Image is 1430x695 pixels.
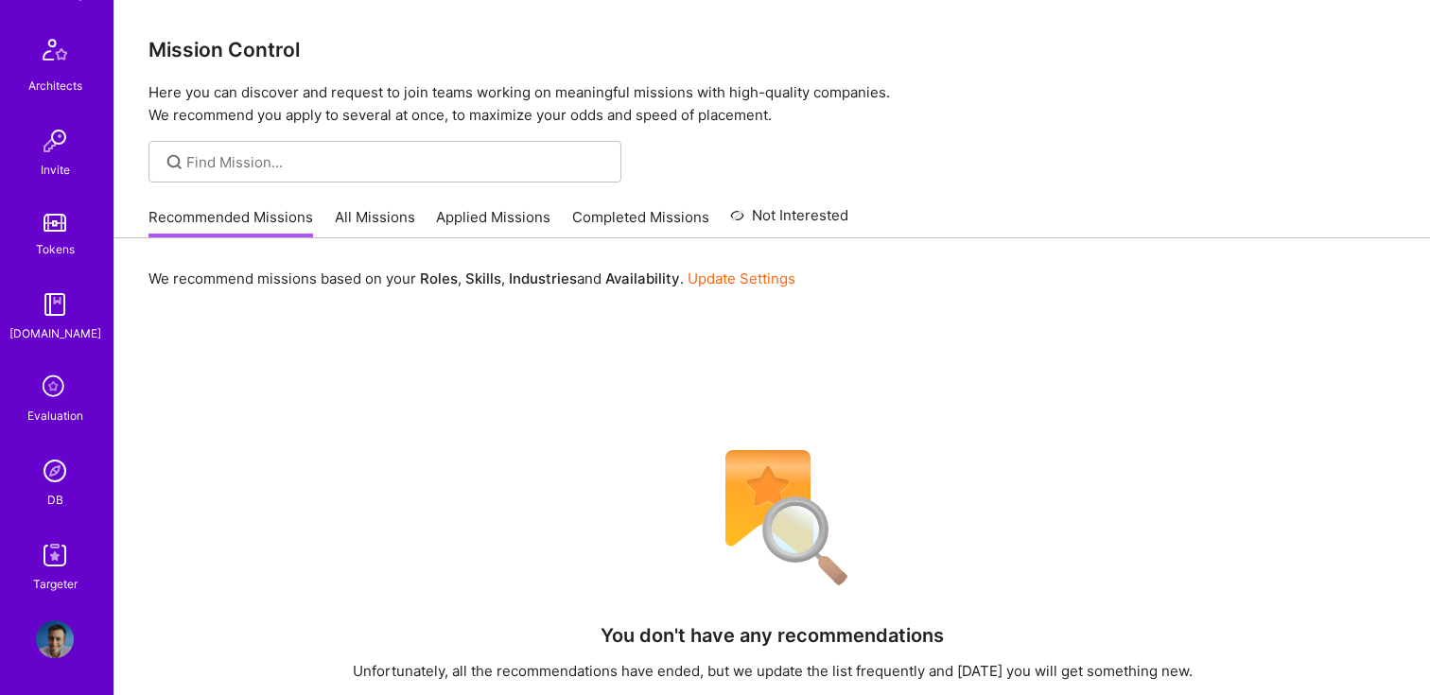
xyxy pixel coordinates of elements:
div: Architects [28,76,82,96]
div: Invite [41,160,70,180]
img: Architects [32,30,78,76]
img: Skill Targeter [36,536,74,574]
h3: Mission Control [148,38,1396,61]
img: Admin Search [36,452,74,490]
input: Find Mission... [186,152,607,172]
div: Evaluation [27,406,83,426]
b: Roles [420,269,458,287]
img: guide book [36,286,74,323]
div: Unfortunately, all the recommendations have ended, but we update the list frequently and [DATE] y... [353,661,1193,681]
a: User Avatar [31,620,78,658]
img: User Avatar [36,620,74,658]
div: DB [47,490,63,510]
a: All Missions [335,207,415,238]
b: Skills [465,269,501,287]
a: Recommended Missions [148,207,313,238]
img: No Results [692,438,853,599]
p: Here you can discover and request to join teams working on meaningful missions with high-quality ... [148,81,1396,127]
div: Targeter [33,574,78,594]
a: Not Interested [730,204,848,238]
b: Availability [605,269,680,287]
p: We recommend missions based on your , , and . [148,269,795,288]
img: Invite [36,122,74,160]
a: Completed Missions [572,207,709,238]
i: icon SearchGrey [164,151,185,173]
a: Applied Missions [436,207,550,238]
b: Industries [509,269,577,287]
img: tokens [44,214,66,232]
i: icon SelectionTeam [37,370,73,406]
a: Update Settings [688,269,795,287]
div: [DOMAIN_NAME] [9,323,101,343]
div: Tokens [36,239,75,259]
h4: You don't have any recommendations [601,624,944,647]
